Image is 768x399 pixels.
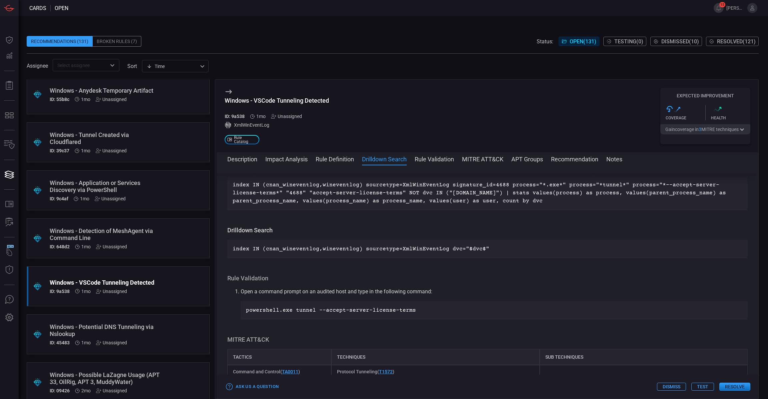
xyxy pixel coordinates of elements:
button: Wingman [1,244,17,260]
div: Windows - Anydesk Temporary Artifact [50,87,161,94]
h3: Drilldown Search [227,226,748,234]
h5: ID: 9a538 [225,114,245,119]
span: Jul 23, 2025 5:47 AM [81,148,90,153]
span: Dismissed ( 10 ) [661,38,699,45]
span: Jul 23, 2025 5:46 AM [80,196,89,201]
button: Cards [1,167,17,183]
div: Windows - Application or Services Discovery via PowerShell [50,179,161,193]
input: Select assignee [55,61,106,69]
button: Reports [1,78,17,94]
div: Unassigned [96,289,127,294]
div: Health [711,116,751,120]
div: Coverage [666,116,705,120]
label: sort [127,63,137,69]
div: Unassigned [96,388,127,393]
button: Rule Definition [316,155,354,163]
a: TA0011 [282,369,298,374]
p: index IN (cnan_wineventlog,wineventlog) sourcetype=XmlWinEventLog signature_id=4688 process="*.ex... [233,181,742,205]
div: Windows - VSCode Tunneling Detected [50,279,161,286]
span: Command and Control ( ) [233,369,300,374]
h5: ID: 45483 [50,340,70,345]
button: Detections [1,48,17,64]
div: Unassigned [95,196,126,201]
h3: Rule Validation [227,274,748,282]
div: Windows - VSCode Tunneling Detected [225,97,329,104]
h5: ID: 09426 [50,388,70,393]
a: T1572 [379,369,393,374]
div: Unassigned [271,114,302,119]
button: Open [108,61,117,70]
button: ALERT ANALYSIS [1,214,17,230]
button: Rule Validation [415,155,454,163]
h5: ID: 9a538 [50,289,70,294]
div: Windows - Tunnel Created via Cloudflared [50,131,161,145]
button: Drilldown Search [362,155,407,163]
div: Unassigned [96,97,127,102]
h3: MITRE ATT&CK [227,336,748,344]
div: Recommendations (131) [27,36,93,47]
span: Rule Catalog [234,136,257,144]
div: Unassigned [96,148,127,153]
div: Windows - Possible LaZagne Usage (APT 33, OilRig, APT 3, MuddyWater) [50,371,161,385]
span: open [55,5,68,11]
span: Resolved ( 121 ) [717,38,756,45]
div: Broken Rules (7) [93,36,141,47]
span: 3 [699,127,701,132]
span: Jul 06, 2025 5:01 AM [81,388,91,393]
button: APT Groups [511,155,543,163]
div: Unassigned [96,340,127,345]
span: Jul 23, 2025 5:46 AM [81,289,91,294]
span: 15 [719,2,725,7]
div: Time [147,63,198,70]
button: Ask Us A Question [1,292,17,308]
span: [PERSON_NAME].[PERSON_NAME] [726,5,745,11]
span: Jul 23, 2025 5:46 AM [81,244,91,249]
div: Sub Techniques [540,349,748,365]
button: Dashboard [1,32,17,48]
button: Recommendation [551,155,598,163]
button: Test [691,383,714,391]
button: Testing(0) [603,37,646,46]
h5: ID: 9c4af [50,196,68,201]
button: Preferences [1,310,17,326]
span: Cards [29,5,46,11]
button: 15 [714,3,724,13]
button: Notes [606,155,622,163]
h5: ID: 648d2 [50,244,70,249]
span: Jul 23, 2025 5:46 AM [256,114,266,119]
h5: ID: 55b8c [50,97,69,102]
span: Jul 23, 2025 5:46 AM [81,340,91,345]
div: Windows - Detection of MeshAgent via Command Line [50,227,161,241]
p: Open a command prompt on an audited host and type in the following command: [241,288,748,296]
button: Open(131) [559,37,599,46]
span: Testing ( 0 ) [614,38,643,45]
button: Resolve [719,383,750,391]
h5: Expected Improvement [660,93,750,98]
button: Rule Catalog [1,196,17,212]
div: Techniques [331,349,539,365]
span: Open ( 131 ) [570,38,596,45]
button: Description [227,155,257,163]
button: Resolved(121) [706,37,759,46]
h5: ID: 39c37 [50,148,69,153]
button: MITRE - Detection Posture [1,107,17,123]
span: Jul 23, 2025 5:47 AM [81,97,90,102]
button: Dismiss [657,383,686,391]
button: Ask Us a Question [225,382,280,392]
button: Gaincoverage in3MITRE techniques [660,124,750,134]
button: MITRE ATT&CK [462,155,503,163]
button: Impact Analysis [265,155,308,163]
button: Inventory [1,137,17,153]
span: Status: [537,38,553,45]
span: Protocol Tunneling ( ) [337,369,394,374]
div: XmlWinEventLog [225,122,329,128]
button: Dismissed(10) [650,37,702,46]
p: index IN (cnan_wineventlog,wineventlog) sourcetype=XmlWinEventLog dvc="$dvc$" [233,245,742,253]
div: Unassigned [96,244,127,249]
div: Tactics [227,349,331,365]
span: Assignee [27,63,48,69]
p: powershell.exe tunnel --accept-server-license-terms [246,306,742,314]
button: Threat Intelligence [1,262,17,278]
div: Windows - Potential DNS Tunneling via Nslookup [50,323,161,337]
